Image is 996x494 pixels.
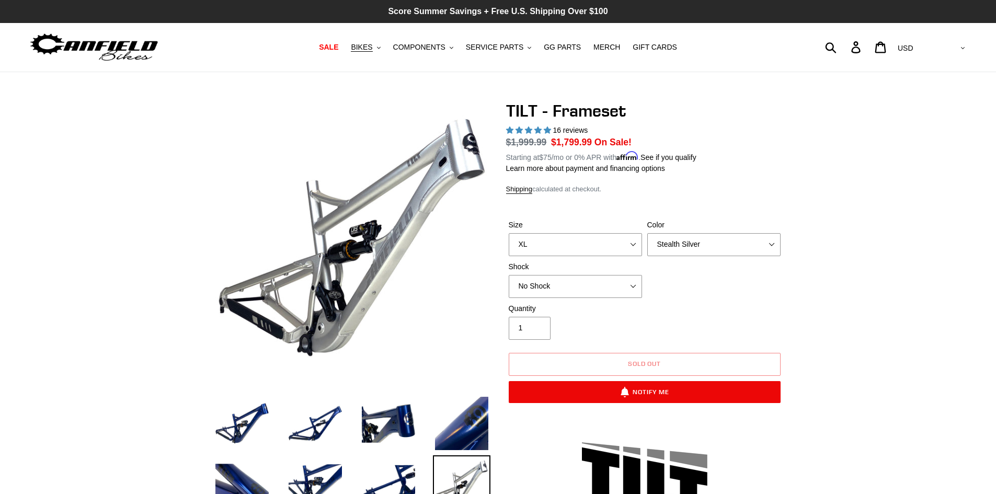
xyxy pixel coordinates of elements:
span: BIKES [351,43,372,52]
span: GIFT CARDS [633,43,677,52]
span: 16 reviews [553,126,588,134]
button: Notify Me [509,381,781,403]
img: Load image into Gallery viewer, TILT - Frameset [433,395,490,452]
button: SERVICE PARTS [461,40,536,54]
input: Search [831,36,857,59]
span: COMPONENTS [393,43,445,52]
label: Color [647,220,781,231]
h1: TILT - Frameset [506,101,783,121]
span: Sold out [628,360,661,367]
img: Load image into Gallery viewer, TILT - Frameset [287,395,344,452]
span: $1,799.99 [551,137,592,147]
a: See if you qualify - Learn more about Affirm Financing (opens in modal) [640,153,696,162]
span: Affirm [616,152,638,160]
button: BIKES [346,40,385,54]
button: Sold out [509,353,781,376]
div: calculated at checkout. [506,184,783,194]
a: Shipping [506,185,533,194]
span: 5.00 stars [506,126,553,134]
img: Load image into Gallery viewer, TILT - Frameset [360,395,417,452]
p: Starting at /mo or 0% APR with . [506,150,696,163]
label: Size [509,220,642,231]
a: GG PARTS [539,40,586,54]
span: GG PARTS [544,43,581,52]
a: GIFT CARDS [627,40,682,54]
span: On Sale! [594,135,632,149]
span: $75 [539,153,551,162]
img: Load image into Gallery viewer, TILT - Frameset [213,395,271,452]
span: MERCH [593,43,620,52]
button: COMPONENTS [388,40,459,54]
span: SALE [319,43,338,52]
a: MERCH [588,40,625,54]
label: Quantity [509,303,642,314]
span: SERVICE PARTS [466,43,523,52]
label: Shock [509,261,642,272]
img: Canfield Bikes [29,31,159,64]
a: SALE [314,40,344,54]
s: $1,999.99 [506,137,547,147]
a: Learn more about payment and financing options [506,164,665,173]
